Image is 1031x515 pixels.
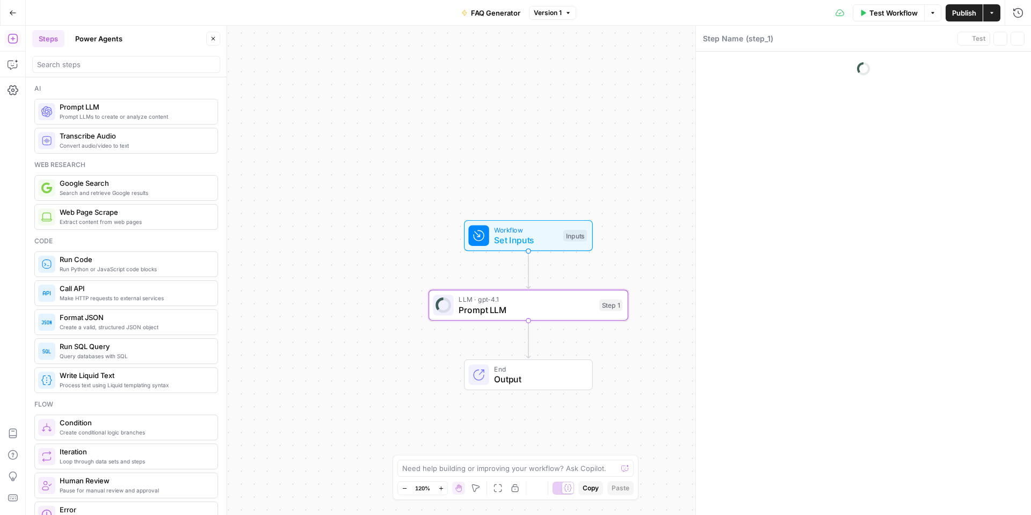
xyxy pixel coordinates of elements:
[60,312,209,323] span: Format JSON
[60,294,209,302] span: Make HTTP requests to external services
[60,370,209,381] span: Write Liquid Text
[34,236,218,246] div: Code
[60,283,209,294] span: Call API
[60,178,209,188] span: Google Search
[526,321,530,358] g: Edge from step_1 to end
[37,59,215,70] input: Search steps
[612,483,629,493] span: Paste
[471,8,520,18] span: FAQ Generator
[60,486,209,495] span: Pause for manual review and approval
[957,32,990,46] button: Test
[455,4,527,21] button: FAQ Generator
[60,112,209,121] span: Prompt LLMs to create or analyze content
[972,34,985,43] span: Test
[583,483,599,493] span: Copy
[869,8,918,18] span: Test Workflow
[429,359,628,390] div: EndOutput
[60,381,209,389] span: Process text using Liquid templating syntax
[952,8,976,18] span: Publish
[578,481,603,495] button: Copy
[946,4,983,21] button: Publish
[60,323,209,331] span: Create a valid, structured JSON object
[60,101,209,112] span: Prompt LLM
[34,84,218,93] div: Ai
[34,400,218,409] div: Flow
[599,300,622,311] div: Step 1
[60,475,209,486] span: Human Review
[60,217,209,226] span: Extract content from web pages
[494,224,558,235] span: Workflow
[853,4,924,21] button: Test Workflow
[494,234,558,246] span: Set Inputs
[60,207,209,217] span: Web Page Scrape
[563,230,587,242] div: Inputs
[34,160,218,170] div: Web research
[494,373,582,386] span: Output
[459,294,594,304] span: LLM · gpt-4.1
[32,30,64,47] button: Steps
[526,251,530,289] g: Edge from start to step_1
[60,428,209,437] span: Create conditional logic branches
[429,220,628,251] div: WorkflowSet InputsInputs
[494,364,582,374] span: End
[60,188,209,197] span: Search and retrieve Google results
[534,8,562,18] span: Version 1
[60,446,209,457] span: Iteration
[69,30,129,47] button: Power Agents
[60,417,209,428] span: Condition
[60,341,209,352] span: Run SQL Query
[60,265,209,273] span: Run Python or JavaScript code blocks
[746,33,773,44] span: ( step_1 )
[529,6,576,20] button: Version 1
[607,481,634,495] button: Paste
[60,254,209,265] span: Run Code
[60,141,209,150] span: Convert audio/video to text
[459,303,594,316] span: Prompt LLM
[60,352,209,360] span: Query databases with SQL
[60,504,209,515] span: Error
[429,290,628,321] div: LLM · gpt-4.1Prompt LLMStep 1
[60,457,209,466] span: Loop through data sets and steps
[60,130,209,141] span: Transcribe Audio
[415,484,430,492] span: 120%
